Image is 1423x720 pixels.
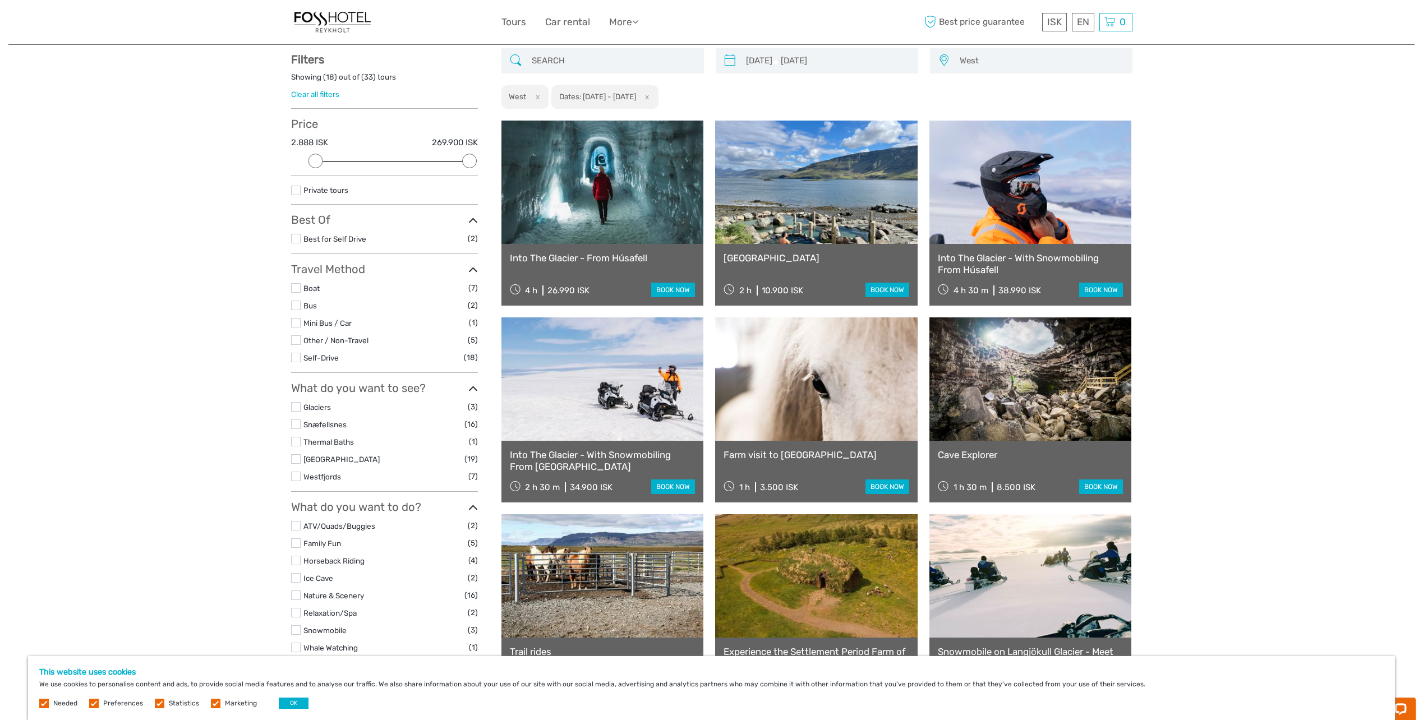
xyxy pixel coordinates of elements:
[291,72,478,89] div: Showing ( ) out of ( ) tours
[469,641,478,654] span: (1)
[464,351,478,364] span: (18)
[464,589,478,602] span: (16)
[303,403,331,412] a: Glaciers
[303,234,366,243] a: Best for Self Drive
[468,554,478,567] span: (4)
[303,472,341,481] a: Westfjords
[291,117,478,131] h3: Price
[509,92,526,101] h2: West
[510,646,696,657] a: Trail rides
[545,14,590,30] a: Car rental
[291,90,339,99] a: Clear all filters
[739,285,752,296] span: 2 h
[303,643,358,652] a: Whale Watching
[468,624,478,636] span: (3)
[1072,13,1094,31] div: EN
[303,608,357,617] a: Relaxation/Spa
[28,656,1395,720] div: We use cookies to personalise content and ads, to provide social media features and to analyse ou...
[954,482,987,492] span: 1 h 30 m
[955,52,1127,70] button: West
[303,353,339,362] a: Self-Drive
[468,232,478,245] span: (2)
[303,284,320,293] a: Boat
[464,418,478,431] span: (16)
[527,51,698,71] input: SEARCH
[129,17,142,31] button: Open LiveChat chat widget
[997,482,1035,492] div: 8.500 ISK
[303,336,369,345] a: Other / Non-Travel
[468,537,478,550] span: (5)
[291,213,478,227] h3: Best Of
[468,470,478,483] span: (7)
[468,334,478,347] span: (5)
[291,381,478,395] h3: What do you want to see?
[303,455,380,464] a: [GEOGRAPHIC_DATA]
[638,91,653,103] button: x
[1047,16,1062,27] span: ISK
[303,186,348,195] a: Private tours
[468,519,478,532] span: (2)
[739,482,750,492] span: 1 h
[469,435,478,448] span: (1)
[1079,283,1123,297] a: book now
[1118,16,1127,27] span: 0
[468,400,478,413] span: (3)
[291,8,374,36] img: 1325-d350bf88-f202-48e6-ba09-5fbd552f958d_logo_small.jpg
[468,299,478,312] span: (2)
[303,437,354,446] a: Thermal Baths
[724,252,909,264] a: [GEOGRAPHIC_DATA]
[501,14,526,30] a: Tours
[291,53,324,66] strong: Filters
[291,500,478,514] h3: What do you want to do?
[528,91,543,103] button: x
[724,646,909,669] a: Experience the Settlement Period Farm of Eirik the Red and [PERSON_NAME]
[651,479,695,494] a: book now
[225,699,257,708] label: Marketing
[303,539,341,548] a: Family Fun
[432,137,478,149] label: 269.900 ISK
[364,72,373,82] label: 33
[938,252,1123,275] a: Into The Glacier - With Snowmobiling From Húsafell
[998,285,1041,296] div: 38.990 ISK
[510,449,696,472] a: Into The Glacier - With Snowmobiling From [GEOGRAPHIC_DATA]
[303,319,352,327] a: Mini Bus / Car
[468,606,478,619] span: (2)
[303,420,347,429] a: Snæfellsnes
[326,72,334,82] label: 18
[468,281,478,294] span: (7)
[103,699,143,708] label: Preferences
[1079,479,1123,494] a: book now
[954,285,988,296] span: 4 h 30 m
[16,20,127,29] p: Chat now
[922,13,1039,31] span: Best price guarantee
[525,285,537,296] span: 4 h
[865,283,909,297] a: book now
[169,699,199,708] label: Statistics
[303,521,375,530] a: ATV/Quads/Buggies
[291,262,478,276] h3: Travel Method
[464,453,478,465] span: (19)
[570,482,613,492] div: 34.900 ISK
[760,482,798,492] div: 3.500 ISK
[865,479,909,494] a: book now
[938,449,1123,460] a: Cave Explorer
[938,646,1123,669] a: Snowmobile on Langjökull Glacier - Meet us in [GEOGRAPHIC_DATA]
[724,449,909,460] a: Farm visit to [GEOGRAPHIC_DATA]
[742,51,913,71] input: SELECT DATES
[468,571,478,584] span: (2)
[762,285,803,296] div: 10.900 ISK
[303,574,333,583] a: Ice Cave
[303,626,347,635] a: Snowmobile
[303,591,364,600] a: Nature & Scenery
[559,92,636,101] h2: Dates: [DATE] - [DATE]
[651,283,695,297] a: book now
[279,698,308,709] button: OK
[39,667,1384,677] h5: This website uses cookies
[469,316,478,329] span: (1)
[609,14,638,30] a: More
[291,137,328,149] label: 2.888 ISK
[303,556,365,565] a: Horseback Riding
[53,699,77,708] label: Needed
[525,482,560,492] span: 2 h 30 m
